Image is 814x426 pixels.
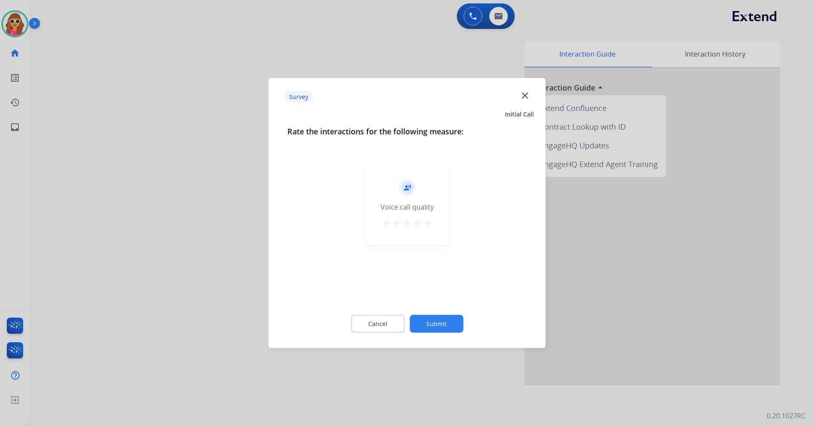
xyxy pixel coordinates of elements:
[519,90,530,101] mat-icon: close
[402,218,412,228] mat-icon: star
[403,184,411,191] mat-icon: record_voice_over
[284,91,313,102] p: Survey
[381,218,392,228] mat-icon: star
[381,202,434,212] div: Voice call quality
[392,218,402,228] mat-icon: star
[412,218,422,228] mat-icon: star
[505,110,534,119] span: Initial Call
[351,315,404,333] button: Cancel
[422,218,433,228] mat-icon: star
[410,315,463,333] button: Submit
[287,125,527,137] h3: Rate the interactions for the following measure:
[767,411,805,421] p: 0.20.1027RC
